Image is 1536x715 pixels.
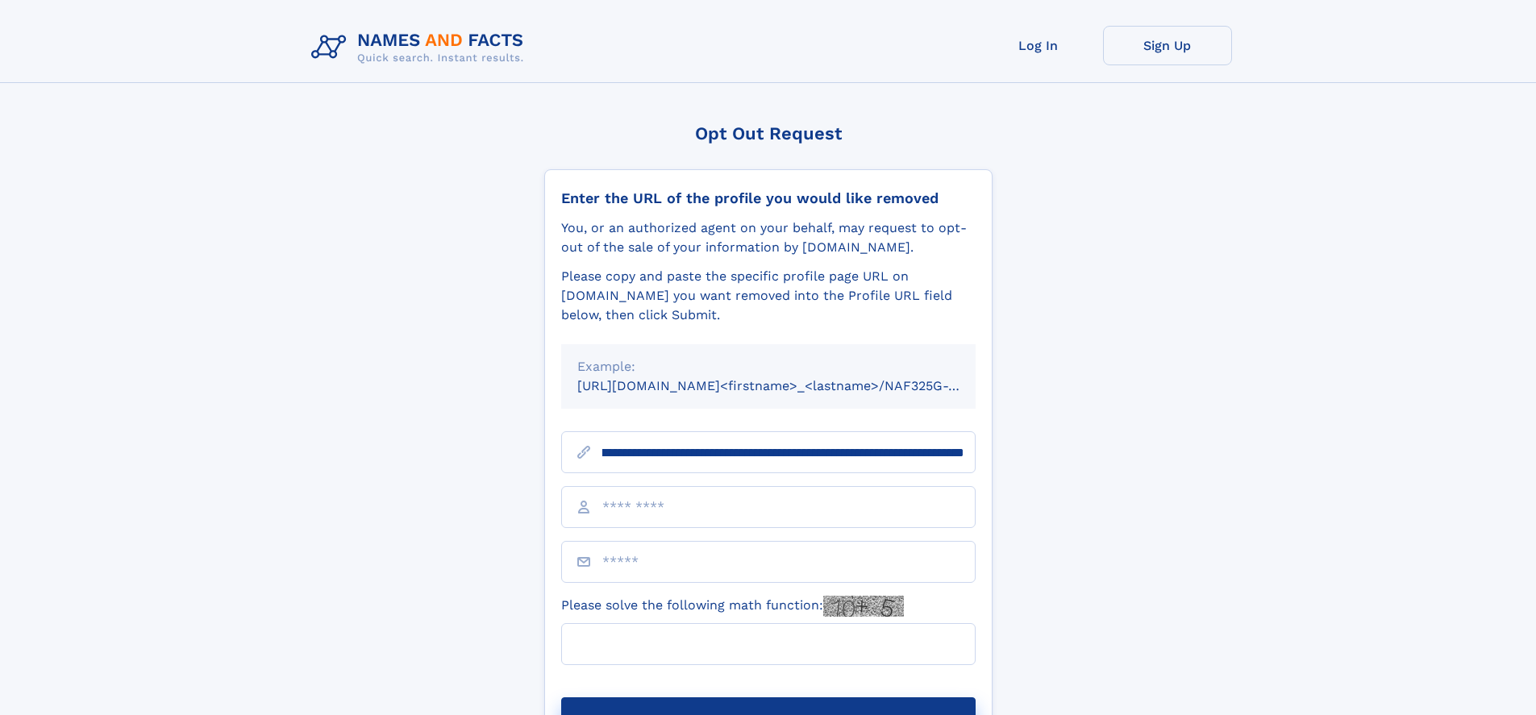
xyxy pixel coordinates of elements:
[577,378,1006,393] small: [URL][DOMAIN_NAME]<firstname>_<lastname>/NAF325G-xxxxxxxx
[1103,26,1232,65] a: Sign Up
[561,218,976,257] div: You, or an authorized agent on your behalf, may request to opt-out of the sale of your informatio...
[561,189,976,207] div: Enter the URL of the profile you would like removed
[305,26,537,69] img: Logo Names and Facts
[577,357,959,376] div: Example:
[561,267,976,325] div: Please copy and paste the specific profile page URL on [DOMAIN_NAME] you want removed into the Pr...
[561,596,904,617] label: Please solve the following math function:
[974,26,1103,65] a: Log In
[544,123,993,143] div: Opt Out Request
